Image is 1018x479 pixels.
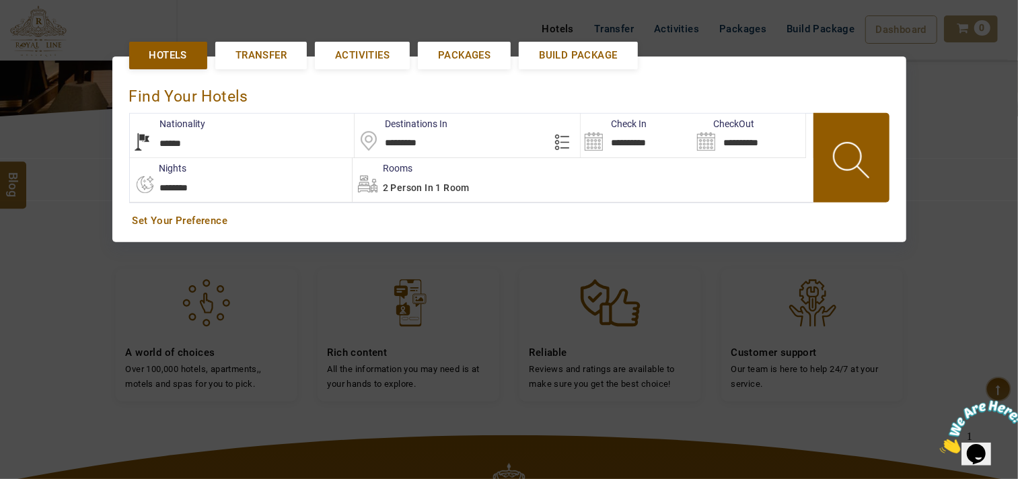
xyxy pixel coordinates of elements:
a: Activities [315,42,410,69]
label: Rooms [353,161,412,175]
a: Hotels [129,42,207,69]
span: Activities [335,48,390,63]
div: Find Your Hotels [129,73,889,113]
label: CheckOut [693,117,754,131]
label: nights [129,161,187,175]
span: Build Package [539,48,617,63]
span: Packages [438,48,490,63]
img: Chat attention grabber [5,5,89,59]
span: Hotels [149,48,187,63]
input: Search [581,114,693,157]
label: Nationality [130,117,206,131]
span: 1 [5,5,11,17]
span: Transfer [235,48,287,63]
a: Packages [418,42,511,69]
label: Check In [581,117,647,131]
input: Search [693,114,805,157]
iframe: chat widget [935,395,1018,459]
a: Set Your Preference [133,214,886,228]
label: Destinations In [355,117,447,131]
a: Transfer [215,42,307,69]
a: Build Package [519,42,637,69]
span: 2 Person in 1 Room [383,182,470,193]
